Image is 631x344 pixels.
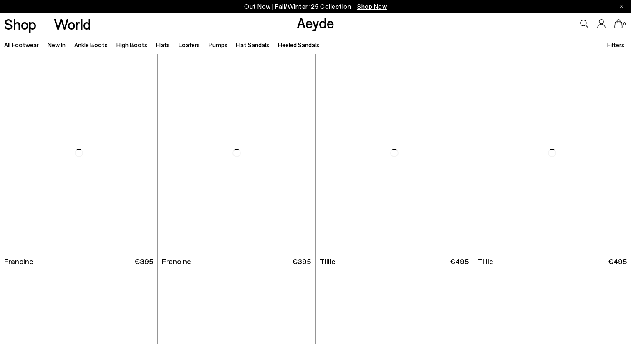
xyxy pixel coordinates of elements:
a: Tillie €495 [473,252,631,271]
a: Francine €395 [158,252,315,271]
a: Flats [156,41,170,48]
img: Francine Ankle Strap Pumps [158,54,315,252]
span: 0 [623,22,627,26]
a: Pumps [209,41,227,48]
a: 0 [614,19,623,28]
a: Shop [4,17,36,31]
span: Tillie [477,256,493,267]
span: Tillie [320,256,336,267]
p: Out Now | Fall/Winter ‘25 Collection [244,1,387,12]
a: High Boots [116,41,147,48]
span: €495 [608,256,627,267]
a: New In [48,41,66,48]
a: Heeled Sandals [278,41,319,48]
img: Tillie Ponyhair Pumps [473,54,631,252]
span: Francine [162,256,191,267]
a: All Footwear [4,41,39,48]
a: Tillie €495 [315,252,473,271]
a: Loafers [179,41,200,48]
a: Aeyde [297,14,334,31]
a: World [54,17,91,31]
span: €395 [292,256,311,267]
img: Tillie Ponyhair Pumps [315,54,473,252]
span: Filters [607,41,624,48]
a: Ankle Boots [74,41,108,48]
span: Navigate to /collections/new-in [357,3,387,10]
span: €395 [134,256,153,267]
span: €495 [450,256,469,267]
span: Francine [4,256,33,267]
a: Flat Sandals [236,41,269,48]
